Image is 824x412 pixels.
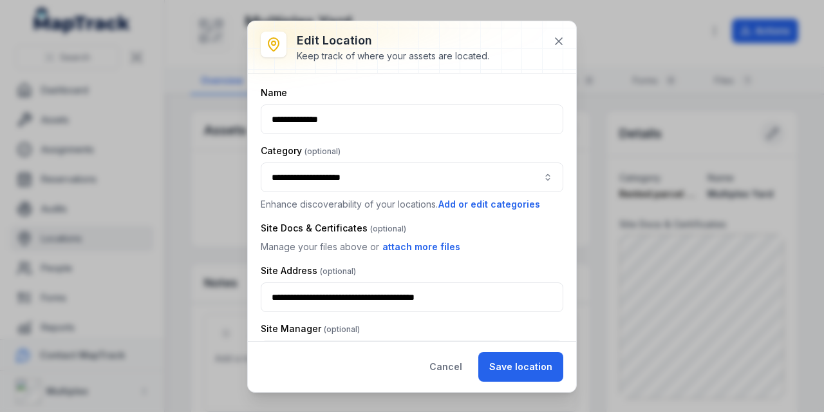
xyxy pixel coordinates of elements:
div: Keep track of where your assets are located. [297,50,489,63]
h3: Edit location [297,32,489,50]
button: Add or edit categories [438,197,541,211]
p: Enhance discoverability of your locations. [261,197,563,211]
label: Site Manager [261,322,360,335]
button: Save location [478,352,563,382]
button: Cancel [418,352,473,382]
button: attach more files [382,240,461,254]
label: Name [261,86,287,99]
label: Site Docs & Certificates [261,222,406,235]
label: Site Address [261,264,356,277]
label: Category [261,144,341,157]
p: Manage your files above or [261,240,563,254]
